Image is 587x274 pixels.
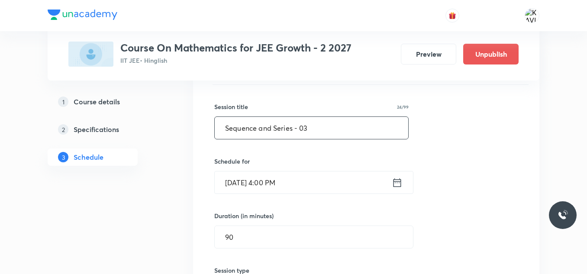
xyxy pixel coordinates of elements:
img: ttu [558,210,568,220]
img: Company Logo [48,10,117,20]
p: IIT JEE • Hinglish [120,56,352,65]
p: 3 [58,152,68,162]
img: avatar [448,12,456,19]
h6: Session title [214,102,248,111]
h3: Course On Mathematics for JEE Growth - 2 2027 [120,42,352,54]
img: E9B3D007-BA4F-4678-92B1-CC49CEF1D598_plus.png [68,42,113,67]
a: 1Course details [48,93,165,110]
p: 2 [58,124,68,135]
h6: Duration (in minutes) [214,211,274,220]
button: avatar [445,9,459,23]
h5: Course details [74,97,120,107]
img: KAVITA YADAV [525,8,539,23]
button: Preview [401,44,456,64]
h5: Specifications [74,124,119,135]
a: Company Logo [48,10,117,22]
h5: Schedule [74,152,103,162]
p: 24/99 [397,105,409,109]
p: 1 [58,97,68,107]
input: 90 [215,226,413,248]
h6: Schedule for [214,157,409,166]
a: 2Specifications [48,121,165,138]
input: A great title is short, clear and descriptive [215,117,408,139]
button: Unpublish [463,44,519,64]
